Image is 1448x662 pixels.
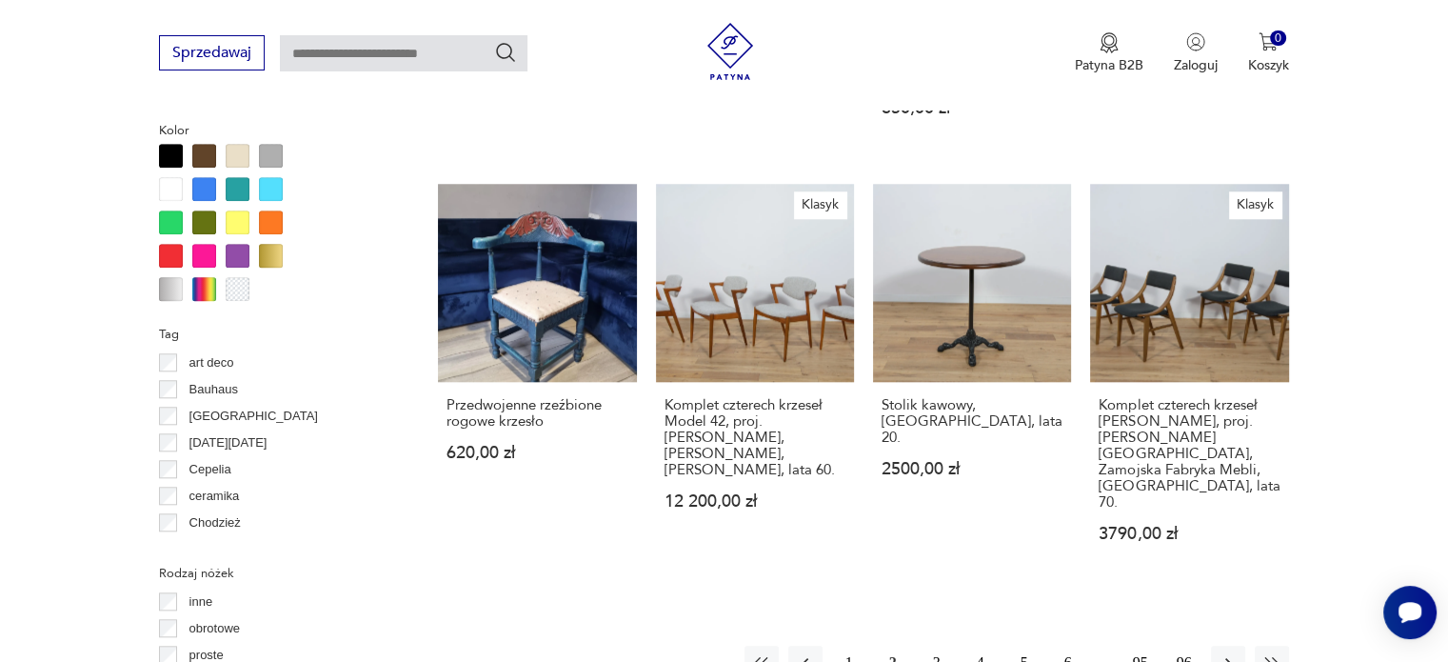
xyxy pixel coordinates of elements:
[882,397,1062,446] h3: Stolik kawowy, [GEOGRAPHIC_DATA], lata 20.
[446,445,627,461] p: 620,00 zł
[1100,32,1119,53] img: Ikona medalu
[1174,56,1218,74] p: Zaloguj
[494,41,517,64] button: Szukaj
[189,618,240,639] p: obrotowe
[189,459,231,480] p: Cepelia
[1099,526,1279,542] p: 3790,00 zł
[189,539,237,560] p: Ćmielów
[664,493,845,510] p: 12 200,00 zł
[159,563,392,584] p: Rodzaj nóżek
[873,184,1071,579] a: Stolik kawowy, Wielka Brytania, lata 20.Stolik kawowy, [GEOGRAPHIC_DATA], lata 20.2500,00 zł
[1090,184,1288,579] a: KlasykKomplet czterech krzeseł Skoczek, proj. J. Kędziorek, Zamojska Fabryka Mebli, Polska, lata ...
[664,397,845,478] h3: Komplet czterech krzeseł Model 42, proj. [PERSON_NAME], [PERSON_NAME], [PERSON_NAME], lata 60.
[656,184,854,579] a: KlasykKomplet czterech krzeseł Model 42, proj. K. Kristiansen, Schou Andersen, Dania, lata 60.Kom...
[1259,32,1278,51] img: Ikona koszyka
[159,324,392,345] p: Tag
[882,100,1062,116] p: 850,00 zł
[159,35,265,70] button: Sprzedawaj
[189,379,238,400] p: Bauhaus
[1186,32,1205,51] img: Ikonka użytkownika
[446,397,627,430] h3: Przedwojenne rzeźbione rogowe krzesło
[1248,56,1289,74] p: Koszyk
[1075,32,1143,74] button: Patyna B2B
[1248,32,1289,74] button: 0Koszyk
[1075,56,1143,74] p: Patyna B2B
[1174,32,1218,74] button: Zaloguj
[1099,397,1279,511] h3: Komplet czterech krzeseł [PERSON_NAME], proj. [PERSON_NAME][GEOGRAPHIC_DATA], Zamojska Fabryka Me...
[189,486,240,507] p: ceramika
[189,512,241,533] p: Chodzież
[189,352,234,373] p: art deco
[159,120,392,141] p: Kolor
[1075,32,1143,74] a: Ikona medaluPatyna B2B
[1270,30,1286,47] div: 0
[189,592,213,612] p: inne
[189,406,318,427] p: [GEOGRAPHIC_DATA]
[159,48,265,61] a: Sprzedawaj
[189,432,268,453] p: [DATE][DATE]
[1383,586,1437,639] iframe: Smartsupp widget button
[702,23,759,80] img: Patyna - sklep z meblami i dekoracjami vintage
[438,184,636,579] a: Przedwojenne rzeźbione rogowe krzesłoPrzedwojenne rzeźbione rogowe krzesło620,00 zł
[882,461,1062,477] p: 2500,00 zł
